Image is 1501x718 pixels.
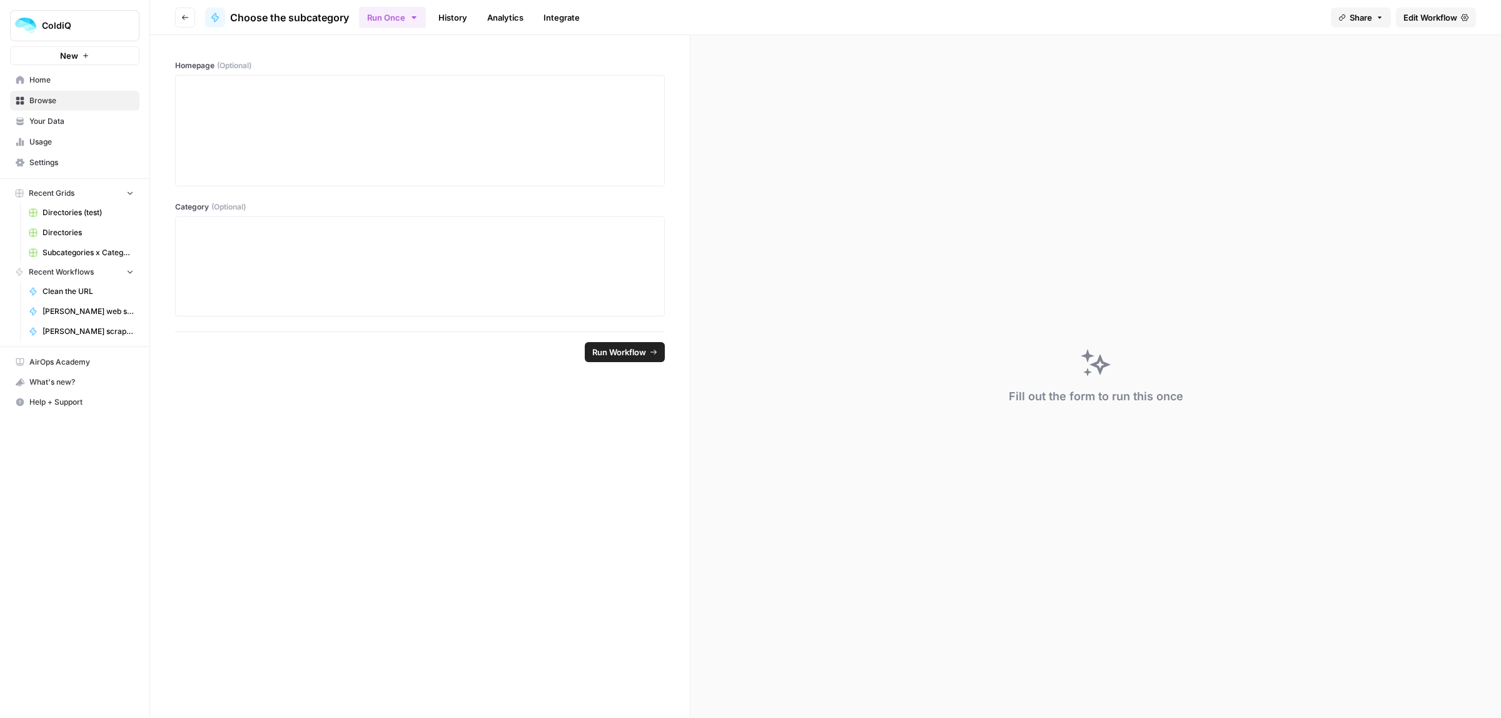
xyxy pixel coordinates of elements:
[29,95,134,106] span: Browse
[29,136,134,148] span: Usage
[43,227,134,238] span: Directories
[10,153,139,173] a: Settings
[10,10,139,41] button: Workspace: ColdiQ
[10,184,139,203] button: Recent Grids
[43,306,134,317] span: [PERSON_NAME] web search -> find social media
[10,392,139,412] button: Help + Support
[1396,8,1476,28] a: Edit Workflow
[217,60,251,71] span: (Optional)
[43,326,134,337] span: [PERSON_NAME] scraping the tool page
[60,49,78,62] span: New
[29,397,134,408] span: Help + Support
[11,373,139,392] div: What's new?
[29,116,134,127] span: Your Data
[10,70,139,90] a: Home
[1009,388,1183,405] div: Fill out the form to run this once
[205,8,349,28] a: Choose the subcategory
[29,74,134,86] span: Home
[359,7,426,28] button: Run Once
[42,19,118,32] span: ColdiQ
[10,111,139,131] a: Your Data
[43,247,134,258] span: Subcategories x Categories
[10,263,139,281] button: Recent Workflows
[29,157,134,168] span: Settings
[1331,8,1391,28] button: Share
[536,8,587,28] a: Integrate
[23,281,139,301] a: Clean the URL
[14,14,37,37] img: ColdiQ Logo
[592,346,646,358] span: Run Workflow
[175,60,665,71] label: Homepage
[10,46,139,65] button: New
[230,10,349,25] span: Choose the subcategory
[431,8,475,28] a: History
[23,243,139,263] a: Subcategories x Categories
[29,356,134,368] span: AirOps Academy
[480,8,531,28] a: Analytics
[10,91,139,111] a: Browse
[1350,11,1372,24] span: Share
[23,301,139,321] a: [PERSON_NAME] web search -> find social media
[43,207,134,218] span: Directories (test)
[23,321,139,341] a: [PERSON_NAME] scraping the tool page
[29,188,74,199] span: Recent Grids
[43,286,134,297] span: Clean the URL
[23,203,139,223] a: Directories (test)
[585,342,665,362] button: Run Workflow
[29,266,94,278] span: Recent Workflows
[10,352,139,372] a: AirOps Academy
[23,223,139,243] a: Directories
[211,201,246,213] span: (Optional)
[175,201,665,213] label: Category
[10,132,139,152] a: Usage
[1403,11,1457,24] span: Edit Workflow
[10,372,139,392] button: What's new?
